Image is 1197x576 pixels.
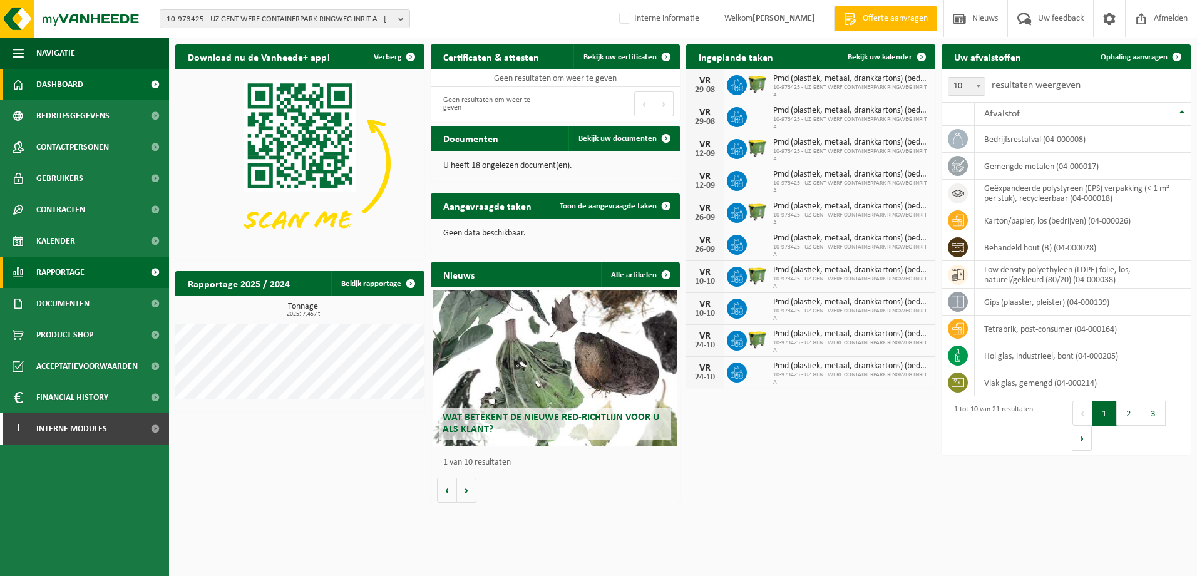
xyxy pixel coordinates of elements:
[1117,401,1141,426] button: 2
[692,118,717,126] div: 29-08
[773,212,929,227] span: 10-973425 - UZ GENT WERF CONTAINERPARK RINGWEG INRIT A
[773,329,929,339] span: Pmd (plastiek, metaal, drankkartons) (bedrijven)
[331,271,423,296] a: Bekijk rapportage
[175,44,342,69] h2: Download nu de Vanheede+ app!
[860,13,931,25] span: Offerte aanvragen
[692,108,717,118] div: VR
[773,74,929,84] span: Pmd (plastiek, metaal, drankkartons) (bedrijven)
[36,382,108,413] span: Financial History
[457,478,476,503] button: Volgende
[443,458,674,467] p: 1 van 10 resultaten
[773,106,929,116] span: Pmd (plastiek, metaal, drankkartons) (bedrijven)
[747,201,768,222] img: WB-1100-HPE-GN-50
[773,170,929,180] span: Pmd (plastiek, metaal, drankkartons) (bedrijven)
[773,307,929,322] span: 10-973425 - UZ GENT WERF CONTAINERPARK RINGWEG INRIT A
[160,9,410,28] button: 10-973425 - UZ GENT WERF CONTAINERPARK RINGWEG INRIT A - [GEOGRAPHIC_DATA]
[182,311,424,317] span: 2025: 7,457 t
[942,44,1034,69] h2: Uw afvalstoffen
[975,207,1191,234] td: karton/papier, los (bedrijven) (04-000026)
[1091,44,1189,69] a: Ophaling aanvragen
[692,331,717,341] div: VR
[1072,401,1092,426] button: Previous
[692,363,717,373] div: VR
[773,84,929,99] span: 10-973425 - UZ GENT WERF CONTAINERPARK RINGWEG INRIT A
[747,329,768,350] img: WB-1100-HPE-GN-50
[773,202,929,212] span: Pmd (plastiek, metaal, drankkartons) (bedrijven)
[431,69,680,87] td: Geen resultaten om weer te geven
[692,245,717,254] div: 26-09
[773,339,929,354] span: 10-973425 - UZ GENT WERF CONTAINERPARK RINGWEG INRIT A
[975,126,1191,153] td: bedrijfsrestafval (04-000008)
[975,342,1191,369] td: hol glas, industrieel, bont (04-000205)
[573,44,679,69] a: Bekijk uw certificaten
[773,148,929,163] span: 10-973425 - UZ GENT WERF CONTAINERPARK RINGWEG INRIT A
[975,180,1191,207] td: geëxpandeerde polystyreen (EPS) verpakking (< 1 m² per stuk), recycleerbaar (04-000018)
[167,10,393,29] span: 10-973425 - UZ GENT WERF CONTAINERPARK RINGWEG INRIT A - [GEOGRAPHIC_DATA]
[36,38,75,69] span: Navigatie
[36,351,138,382] span: Acceptatievoorwaarden
[984,109,1020,119] span: Afvalstof
[175,69,424,257] img: Download de VHEPlus App
[838,44,934,69] a: Bekijk uw kalender
[773,116,929,131] span: 10-973425 - UZ GENT WERF CONTAINERPARK RINGWEG INRIT A
[437,478,457,503] button: Vorige
[583,53,657,61] span: Bekijk uw certificaten
[692,140,717,150] div: VR
[36,413,107,445] span: Interne modules
[578,135,657,143] span: Bekijk uw documenten
[692,235,717,245] div: VR
[692,309,717,318] div: 10-10
[36,319,93,351] span: Product Shop
[550,193,679,219] a: Toon de aangevraagde taken
[36,131,109,163] span: Contactpersonen
[1101,53,1168,61] span: Ophaling aanvragen
[36,163,83,194] span: Gebruikers
[834,6,937,31] a: Offerte aanvragen
[686,44,786,69] h2: Ingeplande taken
[36,69,83,100] span: Dashboard
[992,80,1081,90] label: resultaten weergeven
[634,91,654,116] button: Previous
[975,153,1191,180] td: gemengde metalen (04-000017)
[431,193,544,218] h2: Aangevraagde taken
[975,289,1191,316] td: gips (plaaster, pleister) (04-000139)
[601,262,679,287] a: Alle artikelen
[692,299,717,309] div: VR
[692,203,717,213] div: VR
[13,413,24,445] span: I
[975,234,1191,261] td: behandeld hout (B) (04-000028)
[773,275,929,291] span: 10-973425 - UZ GENT WERF CONTAINERPARK RINGWEG INRIT A
[692,373,717,382] div: 24-10
[948,77,985,96] span: 10
[36,194,85,225] span: Contracten
[692,150,717,158] div: 12-09
[1092,401,1117,426] button: 1
[431,262,487,287] h2: Nieuws
[374,53,401,61] span: Verberg
[654,91,674,116] button: Next
[747,73,768,95] img: WB-1100-HPE-GN-50
[36,225,75,257] span: Kalender
[36,288,90,319] span: Documenten
[773,138,929,148] span: Pmd (plastiek, metaal, drankkartons) (bedrijven)
[692,341,717,350] div: 24-10
[948,78,985,95] span: 10
[36,257,85,288] span: Rapportage
[364,44,423,69] button: Verberg
[975,369,1191,396] td: vlak glas, gemengd (04-000214)
[747,265,768,286] img: WB-1100-HPE-GN-50
[182,302,424,317] h3: Tonnage
[433,290,677,446] a: Wat betekent de nieuwe RED-richtlijn voor u als klant?
[560,202,657,210] span: Toon de aangevraagde taken
[692,277,717,286] div: 10-10
[975,316,1191,342] td: tetrabrik, post-consumer (04-000164)
[747,137,768,158] img: WB-1100-HPE-GN-50
[773,180,929,195] span: 10-973425 - UZ GENT WERF CONTAINERPARK RINGWEG INRIT A
[773,265,929,275] span: Pmd (plastiek, metaal, drankkartons) (bedrijven)
[617,9,699,28] label: Interne informatie
[443,413,659,435] span: Wat betekent de nieuwe RED-richtlijn voor u als klant?
[948,399,1033,452] div: 1 tot 10 van 21 resultaten
[773,234,929,244] span: Pmd (plastiek, metaal, drankkartons) (bedrijven)
[443,229,667,238] p: Geen data beschikbaar.
[848,53,912,61] span: Bekijk uw kalender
